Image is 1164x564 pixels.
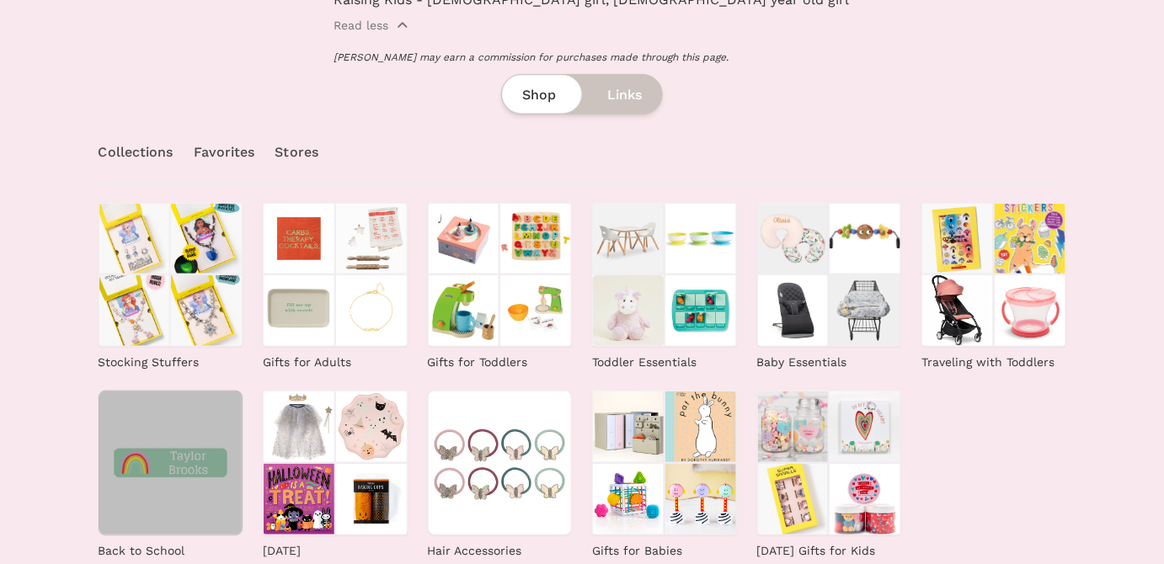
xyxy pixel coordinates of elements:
[263,274,335,347] img: Gifts for Adults
[428,354,528,370] p: Gifts for Toddlers
[263,542,301,559] p: [DATE]
[829,203,901,275] img: Baby Essentials
[194,123,255,182] a: Favorites
[592,463,665,535] img: Gifts for Babies
[263,203,335,275] img: Gifts for Adults
[921,274,994,347] img: Traveling with Toddlers
[757,347,902,370] a: Baby Essentials
[665,391,737,463] img: Gifts for Babies
[263,463,335,535] img: Halloween
[665,463,737,535] img: Gifts for Babies
[499,203,572,275] img: Gifts for Toddlers
[263,203,408,348] a: Gifts for Adults Gifts for Adults Gifts for Adults Gifts for Adults
[994,274,1066,347] img: Traveling with Toddlers
[170,203,243,275] img: Stocking Stuffers
[592,391,737,535] a: Gifts for Babies Gifts for Babies Gifts for Babies Gifts for Babies
[921,347,1066,370] a: Traveling with Toddlers
[607,85,642,105] span: Links
[428,391,573,535] img: Hair Accessories
[592,535,737,559] a: Gifts for Babies
[99,274,171,347] img: Stocking Stuffers
[335,391,408,463] img: Halloween
[665,203,737,275] img: Toddler Essentials
[275,123,319,182] a: Stores
[99,123,174,182] a: Collections
[99,354,200,370] p: Stocking Stuffers
[921,203,1066,348] a: Traveling with Toddlers Traveling with Toddlers Traveling with Toddlers Traveling with Toddlers
[757,203,902,348] a: Baby Essentials Baby Essentials Baby Essentials Baby Essentials
[829,463,901,535] img: Valentine's Day Gifts for Kids
[757,203,830,275] img: Baby Essentials
[263,354,351,370] p: Gifts for Adults
[921,354,1055,370] p: Traveling with Toddlers
[334,51,1066,64] p: [PERSON_NAME] may earn a commission for purchases made through this page.
[335,274,408,347] img: Gifts for Adults
[428,535,573,559] a: Hair Accessories
[334,17,389,34] p: Read less
[757,274,830,347] img: Baby Essentials
[428,274,500,347] img: Gifts for Toddlers
[263,391,335,463] img: Halloween
[592,274,665,347] img: Toddler Essentials
[522,85,556,105] span: Shop
[757,535,902,559] a: [DATE] Gifts for Kids
[99,542,185,559] p: Back to School
[757,463,830,535] img: Valentine's Day Gifts for Kids
[592,347,737,370] a: Toddler Essentials
[592,203,665,275] img: Toddler Essentials
[428,203,573,348] a: Gifts for Toddlers Gifts for Toddlers Gifts for Toddlers Gifts for Toddlers
[829,274,901,347] img: Baby Essentials
[592,542,682,559] p: Gifts for Babies
[263,391,408,535] a: Halloween Halloween Halloween Halloween
[921,203,994,275] img: Traveling with Toddlers
[334,17,409,34] button: Read less
[994,203,1066,275] img: Traveling with Toddlers
[99,203,243,348] a: Stocking Stuffers Stocking Stuffers Stocking Stuffers Stocking Stuffers
[428,203,500,275] img: Gifts for Toddlers
[99,535,243,559] a: Back to School
[592,203,737,348] a: Toddler Essentials Toddler Essentials Toddler Essentials Toddler Essentials
[428,347,573,370] a: Gifts for Toddlers
[499,274,572,347] img: Gifts for Toddlers
[428,542,522,559] p: Hair Accessories
[829,391,901,463] img: Valentine's Day Gifts for Kids
[99,347,243,370] a: Stocking Stuffers
[665,274,737,347] img: Toddler Essentials
[757,542,876,559] p: [DATE] Gifts for Kids
[335,463,408,535] img: Halloween
[263,347,408,370] a: Gifts for Adults
[757,391,902,535] a: Valentine's Day Gifts for Kids Valentine's Day Gifts for Kids Valentine's Day Gifts for Kids Vale...
[170,274,243,347] img: Stocking Stuffers
[335,203,408,275] img: Gifts for Adults
[757,391,830,463] img: Valentine's Day Gifts for Kids
[592,354,697,370] p: Toddler Essentials
[263,535,408,559] a: [DATE]
[757,354,847,370] p: Baby Essentials
[592,391,665,463] img: Gifts for Babies
[99,391,243,535] img: Back to School
[99,203,171,275] img: Stocking Stuffers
